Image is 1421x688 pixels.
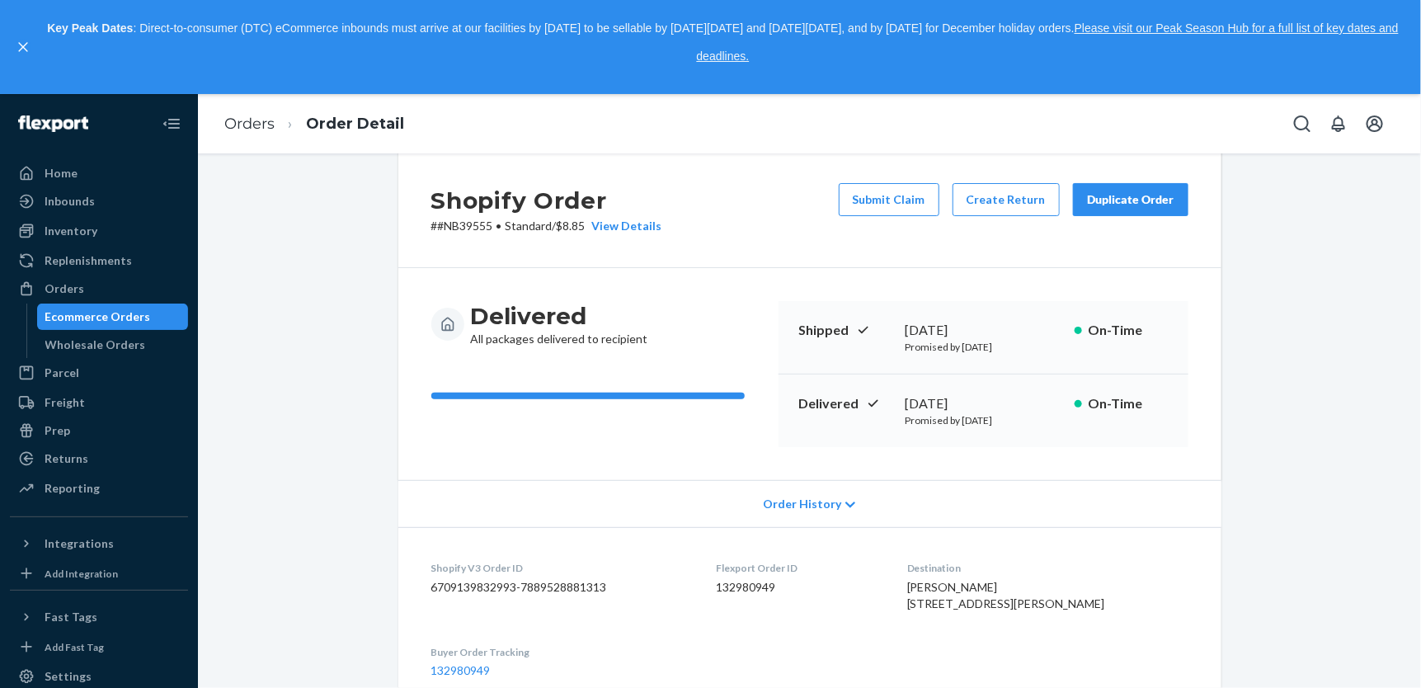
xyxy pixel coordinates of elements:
[839,183,939,216] button: Submit Claim
[10,188,188,214] a: Inbounds
[10,417,188,444] a: Prep
[431,218,662,234] p: # #NB39555 / $8.85
[45,535,114,552] div: Integrations
[716,561,881,575] dt: Flexport Order ID
[10,389,188,416] a: Freight
[10,247,188,274] a: Replenishments
[45,609,97,625] div: Fast Tags
[224,115,275,133] a: Orders
[10,445,188,472] a: Returns
[155,107,188,140] button: Close Navigation
[431,561,690,575] dt: Shopify V3 Order ID
[45,365,79,381] div: Parcel
[47,21,133,35] strong: Key Peak Dates
[1087,191,1174,208] div: Duplicate Order
[45,668,92,685] div: Settings
[1322,107,1355,140] button: Open notifications
[907,561,1188,575] dt: Destination
[798,321,892,340] p: Shipped
[431,579,690,596] dd: 6709139832993-7889528881313
[1286,107,1319,140] button: Open Search Box
[1358,107,1391,140] button: Open account menu
[45,309,151,325] div: Ecommerce Orders
[1073,183,1188,216] button: Duplicate Order
[906,340,1061,354] p: Promised by [DATE]
[45,480,100,497] div: Reporting
[45,422,70,439] div: Prep
[431,183,662,218] h2: Shopify Order
[15,39,31,55] button: close,
[471,301,648,331] h3: Delivered
[10,218,188,244] a: Inventory
[306,115,404,133] a: Order Detail
[907,580,1105,610] span: [PERSON_NAME] [STREET_ADDRESS][PERSON_NAME]
[1089,321,1169,340] p: On-Time
[45,337,146,353] div: Wholesale Orders
[45,223,97,239] div: Inventory
[906,413,1061,427] p: Promised by [DATE]
[37,332,189,358] a: Wholesale Orders
[10,276,188,302] a: Orders
[40,15,1406,70] p: : Direct-to-consumer (DTC) eCommerce inbounds must arrive at our facilities by [DATE] to be sella...
[45,394,85,411] div: Freight
[586,218,662,234] button: View Details
[45,252,132,269] div: Replenishments
[45,640,104,654] div: Add Fast Tag
[906,394,1061,413] div: [DATE]
[697,21,1399,63] a: Please visit our Peak Season Hub for a full list of key dates and deadlines.
[716,579,881,596] dd: 132980949
[37,304,189,330] a: Ecommerce Orders
[431,663,491,677] a: 132980949
[211,100,417,148] ol: breadcrumbs
[906,321,1061,340] div: [DATE]
[506,219,553,233] span: Standard
[36,12,70,26] span: Chat
[10,530,188,557] button: Integrations
[471,301,648,347] div: All packages delivered to recipient
[18,115,88,132] img: Flexport logo
[45,567,118,581] div: Add Integration
[953,183,1060,216] button: Create Return
[1089,394,1169,413] p: On-Time
[798,394,892,413] p: Delivered
[496,219,502,233] span: •
[45,280,84,297] div: Orders
[45,165,78,181] div: Home
[763,496,841,512] span: Order History
[10,637,188,657] a: Add Fast Tag
[10,475,188,502] a: Reporting
[431,645,690,659] dt: Buyer Order Tracking
[10,360,188,386] a: Parcel
[45,193,95,210] div: Inbounds
[45,450,88,467] div: Returns
[10,604,188,630] button: Fast Tags
[10,563,188,583] a: Add Integration
[10,160,188,186] a: Home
